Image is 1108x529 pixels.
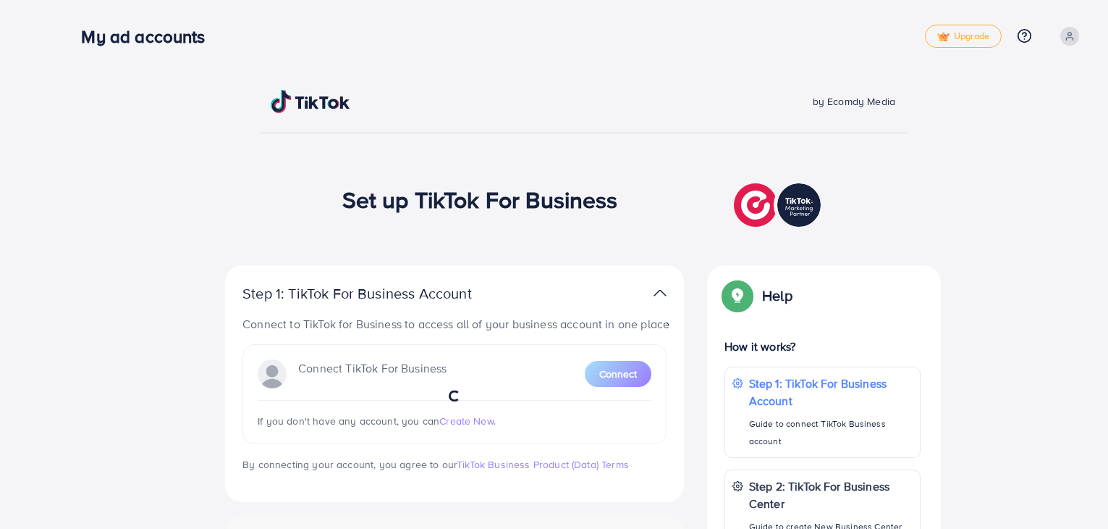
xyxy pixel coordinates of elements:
[937,31,989,42] span: Upgrade
[724,283,750,309] img: Popup guide
[925,25,1002,48] a: tickUpgrade
[724,338,921,355] p: How it works?
[749,478,913,512] p: Step 2: TikTok For Business Center
[762,287,792,304] p: Help
[749,415,913,450] p: Guide to connect TikTok Business account
[342,186,618,213] h1: Set up TikTok For Business
[937,32,950,42] img: tick
[654,283,667,304] img: TikTok partner
[242,285,517,302] p: Step 1: TikTok For Business Account
[813,94,895,109] span: by Ecomdy Media
[81,26,216,47] h3: My ad accounts
[734,180,824,230] img: TikTok partner
[749,375,913,409] p: Step 1: TikTok For Business Account
[271,90,350,113] img: TikTok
